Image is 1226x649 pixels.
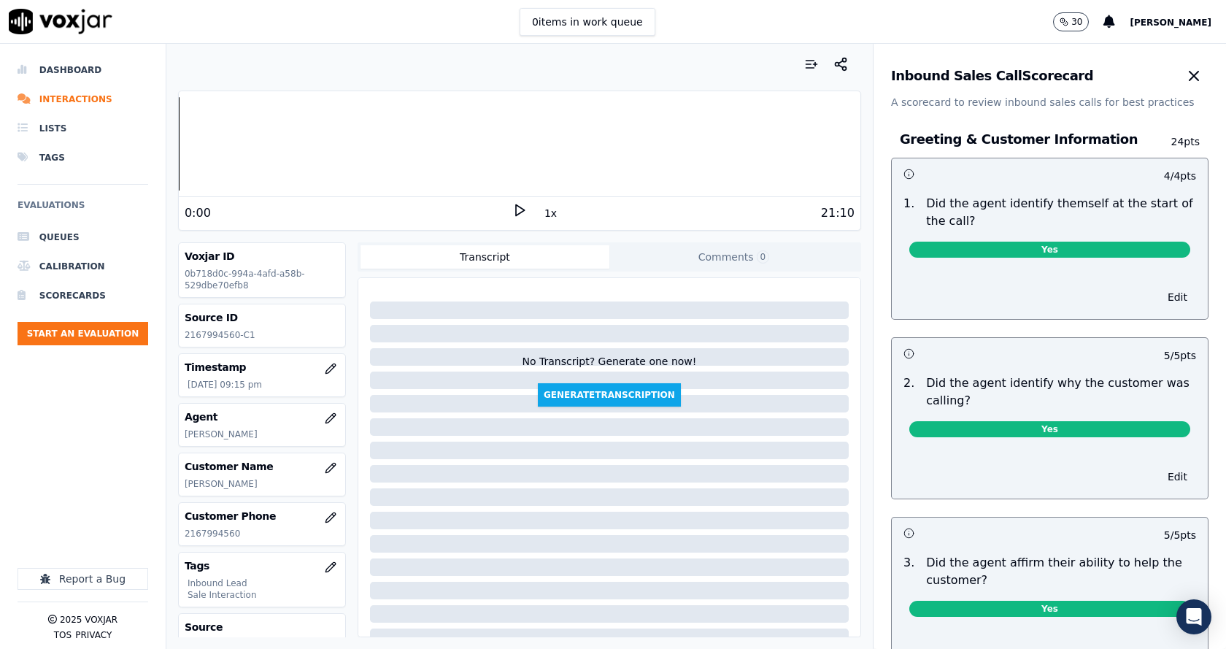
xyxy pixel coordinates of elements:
[185,528,339,539] p: 2167994560
[185,204,211,222] div: 0:00
[520,8,655,36] button: 0items in work queue
[185,410,339,424] h3: Agent
[18,223,148,252] a: Queues
[188,379,339,391] p: [DATE] 09:15 pm
[900,130,1150,149] h3: Greeting & Customer Information
[185,310,339,325] h3: Source ID
[757,250,770,264] span: 0
[18,322,148,345] button: Start an Evaluation
[54,629,72,641] button: TOS
[185,509,339,523] h3: Customer Phone
[185,329,339,341] p: 2167994560-C1
[1159,466,1196,487] button: Edit
[1164,169,1196,183] p: 4 / 4 pts
[1130,13,1226,31] button: [PERSON_NAME]
[75,629,112,641] button: Privacy
[821,204,855,222] div: 21:10
[188,577,339,589] p: Inbound Lead
[18,85,148,114] a: Interactions
[898,554,920,589] p: 3 .
[909,601,1190,617] span: Yes
[1149,134,1200,149] p: 24 pts
[1053,12,1089,31] button: 30
[891,95,1208,110] p: A scorecard to review inbound sales calls for best practices
[898,195,920,230] p: 1 .
[60,614,117,626] p: 2025 Voxjar
[1164,348,1196,363] p: 5 / 5 pts
[538,383,681,407] button: GenerateTranscription
[18,143,148,172] a: Tags
[926,554,1196,589] p: Did the agent affirm their ability to help the customer?
[898,375,920,410] p: 2 .
[185,429,339,440] p: [PERSON_NAME]
[1164,528,1196,542] p: 5 / 5 pts
[18,281,148,310] a: Scorecards
[891,69,1093,82] h3: Inbound Sales Call Scorecard
[609,245,858,269] button: Comments
[18,196,148,223] h6: Evaluations
[1176,599,1211,634] div: Open Intercom Messenger
[522,354,696,383] div: No Transcript? Generate one now!
[185,558,339,573] h3: Tags
[185,360,339,375] h3: Timestamp
[185,620,339,634] h3: Source
[185,268,339,291] p: 0b718d0c-994a-4afd-a58b-529dbe70efb8
[185,478,339,490] p: [PERSON_NAME]
[926,375,1196,410] p: Did the agent identify why the customer was calling?
[18,114,148,143] a: Lists
[185,459,339,474] h3: Customer Name
[18,55,148,85] a: Dashboard
[185,249,339,264] h3: Voxjar ID
[1159,287,1196,307] button: Edit
[361,245,609,269] button: Transcript
[18,568,148,590] button: Report a Bug
[909,242,1190,258] span: Yes
[1130,18,1211,28] span: [PERSON_NAME]
[1071,16,1082,28] p: 30
[18,252,148,281] a: Calibration
[926,195,1196,230] p: Did the agent identify themself at the start of the call?
[9,9,112,34] img: voxjar logo
[541,203,560,223] button: 1x
[909,421,1190,437] span: Yes
[188,589,339,601] p: Sale Interaction
[1053,12,1103,31] button: 30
